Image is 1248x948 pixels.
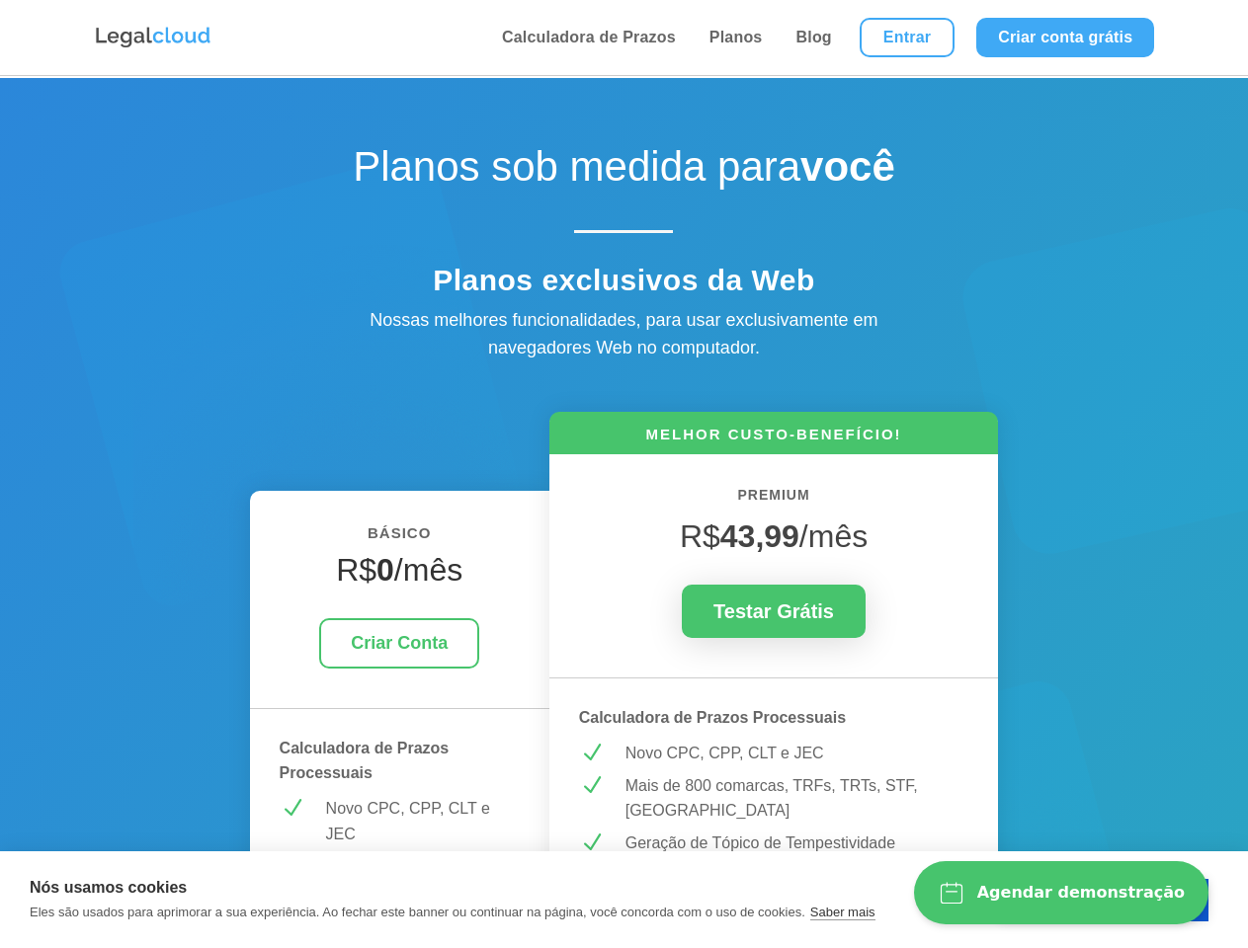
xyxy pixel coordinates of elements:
span: N [579,741,604,765]
a: Entrar [860,18,955,57]
strong: Calculadora de Prazos Processuais [579,709,846,726]
h4: R$ /mês [280,551,520,598]
span: N [280,796,304,821]
strong: 0 [376,552,394,588]
strong: você [800,143,895,190]
a: Criar Conta [319,618,479,669]
p: Novo CPC, CPP, CLT e JEC [625,741,969,766]
p: Geração de Tópico de Tempestividade [625,830,969,856]
h6: BÁSICO [280,520,520,556]
span: N [579,773,604,798]
a: Criar conta grátis [976,18,1154,57]
h4: Planos exclusivos da Web [278,263,969,308]
div: Nossas melhores funcionalidades, para usar exclusivamente em navegadores Web no computador. [327,306,920,363]
a: Saber mais [810,905,875,920]
img: Logo da Legalcloud [94,25,212,50]
span: R$ /mês [680,518,868,554]
p: Novo CPC, CPP, CLT e JEC [326,796,520,846]
strong: Calculadora de Prazos Processuais [280,740,450,782]
h1: Planos sob medida para [278,142,969,201]
span: N [579,830,604,855]
h6: MELHOR CUSTO-BENEFÍCIO! [549,424,999,454]
a: Testar Grátis [682,585,866,638]
p: Eles são usados para aprimorar a sua experiência. Ao fechar este banner ou continuar na página, v... [30,905,805,919]
strong: Nós usamos cookies [30,879,187,896]
p: Mais de 800 comarcas, TRFs, TRTs, STF, [GEOGRAPHIC_DATA] [625,773,969,824]
strong: 43,99 [720,518,799,554]
h6: PREMIUM [579,484,969,517]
